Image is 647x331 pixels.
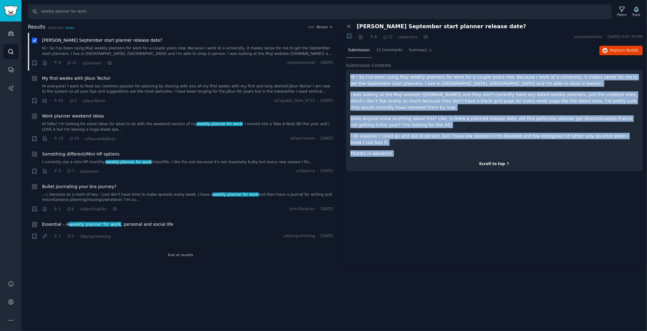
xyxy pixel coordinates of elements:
[42,221,173,228] span: Essential – A , personal and social life
[369,34,377,40] span: 8
[50,168,51,175] span: ·
[321,136,333,141] span: [DATE]
[53,233,61,239] span: 1
[67,206,74,212] span: 6
[53,98,63,104] span: 63
[395,34,396,40] span: ·
[350,161,638,167] div: Scroll to top ↑
[321,168,333,174] span: [DATE]
[346,62,391,69] span: Submission Contents
[28,23,45,31] span: Results
[42,46,333,56] a: Hi ! So I've been using Muji weekly planners for work for a couple years now. Because I work at a...
[574,34,602,40] span: u/pwassonchat
[317,136,318,141] span: ·
[28,4,612,19] input: Search Keyword
[63,206,64,212] span: ·
[80,234,110,239] span: r/bprogramming
[283,233,315,239] span: u/bprogramming
[53,206,61,212] span: 1
[317,206,318,212] span: ·
[63,168,64,175] span: ·
[599,46,643,56] button: Replyon Reddit
[287,60,315,66] span: u/pwassonchat
[50,206,51,212] span: ·
[42,192,333,203] a: ...r, because as a mom of two, I just don't have time to make spreads every week. I have aweekly ...
[42,221,173,228] a: Essential – Aweekly planner for work, personal and social life
[317,168,318,174] span: ·
[348,48,370,53] span: Submission
[50,136,51,142] span: ·
[4,6,18,16] img: GummySearch logo
[350,150,638,157] p: Thanks in advance!
[42,75,111,82] a: My first weeks with Jibun Techo!
[296,168,315,174] span: u/Zaphnia
[106,160,152,164] span: weekly planner for work
[28,244,333,266] div: End of results
[63,233,64,240] span: ·
[50,98,51,104] span: ·
[50,60,51,66] span: ·
[355,34,356,40] span: ·
[76,168,78,175] span: ·
[617,13,627,17] div: Filters
[42,151,120,157] a: Something different/Mini HP options
[308,25,315,29] div: Sort
[42,121,333,132] a: Hi folks! I'm looking for some ideas for what to do with the weekend section of myweekly planner ...
[85,137,116,141] span: r/PlannerAddicts
[289,206,315,212] span: u/mcilibrarian
[610,48,638,53] span: Reply
[76,233,78,240] span: ·
[80,169,99,174] span: r/planners
[608,34,643,40] span: [DATE] 4:47:39 PM
[317,25,333,29] button: Recent
[82,61,101,65] span: r/planners
[376,48,402,53] span: 12 Comments
[79,98,80,104] span: ·
[409,48,427,53] span: Summary
[379,34,380,40] span: ·
[80,207,106,211] span: r/ABraThatFits
[53,168,61,174] span: 3
[604,34,606,40] span: ·
[350,74,638,87] p: Hi ! So I've been using Muji weekly planners for work for a couple years now. Because I work at a...
[65,136,67,142] span: ·
[321,206,333,212] span: [DATE]
[50,233,51,240] span: ·
[317,25,328,29] span: Recent
[317,233,318,239] span: ·
[213,192,259,197] span: weekly planner for work
[42,113,104,119] a: Work planner weekend ideas
[69,136,79,141] span: 10
[350,91,638,111] p: I was looking at the Muji website ([DOMAIN_NAME]) and they don't currently have any dated weekly ...
[65,26,74,29] span: clear
[366,34,367,40] span: ·
[42,160,333,165] a: I currently use a mini HP monthly/weekly planner for work/class/life. I like the size because it'...
[357,23,526,30] span: [PERSON_NAME] September start planner release date?
[399,35,418,39] span: r/planners
[630,5,643,18] button: Track
[290,136,315,141] span: u/tiara-lemon
[69,222,121,227] span: weekly planner for work
[317,60,318,66] span: ·
[420,34,421,40] span: ·
[196,122,243,126] span: weekly planner for work
[632,13,641,17] div: Track
[42,37,162,44] a: [PERSON_NAME] September start planner release date?
[104,60,105,66] span: ·
[350,115,638,128] p: Does anyone know anything about this? Like, is there a planned release date, did this particular ...
[48,26,74,29] span: 1 selected
[350,133,638,146] p: I do suppose I could go and ask in person, but I have low spoons (=I'm disabled and low energy)so...
[53,136,63,141] span: 13
[109,206,110,212] span: ·
[317,98,318,104] span: ·
[79,60,80,66] span: ·
[69,98,77,104] span: 2
[63,60,64,66] span: ·
[42,183,117,190] a: Bullet journaling your bra journey?
[76,206,78,212] span: ·
[67,168,74,174] span: 7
